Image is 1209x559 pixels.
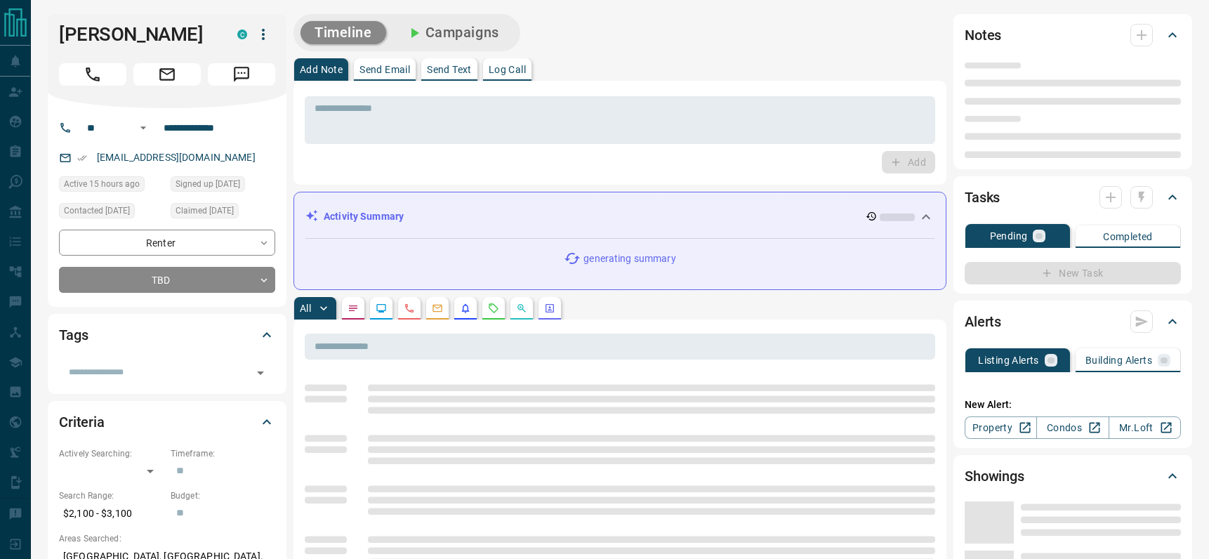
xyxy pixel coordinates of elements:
[1109,416,1181,439] a: Mr.Loft
[59,502,164,525] p: $2,100 - $3,100
[59,489,164,502] p: Search Range:
[135,119,152,136] button: Open
[404,303,415,314] svg: Calls
[59,411,105,433] h2: Criteria
[583,251,675,266] p: generating summary
[64,204,130,218] span: Contacted [DATE]
[460,303,471,314] svg: Listing Alerts
[300,65,343,74] p: Add Note
[176,177,240,191] span: Signed up [DATE]
[359,65,410,74] p: Send Email
[59,230,275,256] div: Renter
[300,21,386,44] button: Timeline
[59,23,216,46] h1: [PERSON_NAME]
[171,489,275,502] p: Budget:
[489,65,526,74] p: Log Call
[427,65,472,74] p: Send Text
[965,459,1181,493] div: Showings
[59,447,164,460] p: Actively Searching:
[59,405,275,439] div: Criteria
[965,416,1037,439] a: Property
[376,303,387,314] svg: Lead Browsing Activity
[171,176,275,196] div: Sun Aug 03 2025
[59,318,275,352] div: Tags
[965,24,1001,46] h2: Notes
[171,203,275,223] div: Mon Aug 04 2025
[1036,416,1109,439] a: Condos
[59,324,88,346] h2: Tags
[965,305,1181,338] div: Alerts
[59,267,275,293] div: TBD
[59,203,164,223] div: Tue Aug 12 2025
[965,180,1181,214] div: Tasks
[97,152,256,163] a: [EMAIL_ADDRESS][DOMAIN_NAME]
[64,177,140,191] span: Active 15 hours ago
[432,303,443,314] svg: Emails
[324,209,404,224] p: Activity Summary
[348,303,359,314] svg: Notes
[965,310,1001,333] h2: Alerts
[1085,355,1152,365] p: Building Alerts
[488,303,499,314] svg: Requests
[516,303,527,314] svg: Opportunities
[171,447,275,460] p: Timeframe:
[237,29,247,39] div: condos.ca
[59,532,275,545] p: Areas Searched:
[965,18,1181,52] div: Notes
[978,355,1039,365] p: Listing Alerts
[77,153,87,163] svg: Email Verified
[176,204,234,218] span: Claimed [DATE]
[392,21,513,44] button: Campaigns
[990,231,1028,241] p: Pending
[965,397,1181,412] p: New Alert:
[133,63,201,86] span: Email
[305,204,934,230] div: Activity Summary
[1103,232,1153,242] p: Completed
[965,186,1000,209] h2: Tasks
[965,465,1024,487] h2: Showings
[59,63,126,86] span: Call
[251,363,270,383] button: Open
[208,63,275,86] span: Message
[300,303,311,313] p: All
[544,303,555,314] svg: Agent Actions
[59,176,164,196] div: Sun Aug 17 2025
